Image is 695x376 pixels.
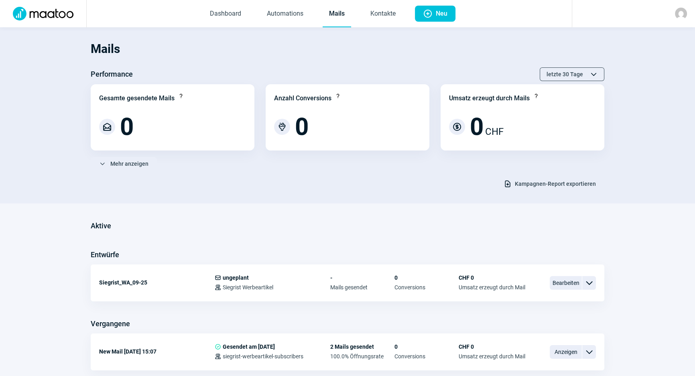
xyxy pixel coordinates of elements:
span: 2 Mails gesendet [330,343,394,350]
div: Umsatz erzeugt durch Mails [449,93,530,103]
span: Kampagnen-Report exportieren [515,177,596,190]
h3: Performance [91,68,133,81]
a: Automations [260,1,310,27]
span: CHF [485,124,504,139]
span: Umsatz erzeugt durch Mail [459,284,525,291]
div: Siegrist_WA_09-25 [99,274,215,291]
div: Gesamte gesendete Mails [99,93,175,103]
span: ungeplant [223,274,249,281]
span: CHF 0 [459,274,525,281]
a: Dashboard [203,1,248,27]
span: Umsatz erzeugt durch Mail [459,353,525,360]
span: 0 [120,115,134,139]
span: 0 [470,115,484,139]
h3: Entwürfe [91,248,119,261]
span: Mails gesendet [330,284,394,291]
img: avatar [675,8,687,20]
span: Conversions [394,284,459,291]
span: CHF 0 [459,343,525,350]
span: Anzeigen [550,345,582,359]
span: Gesendet am [DATE] [223,343,275,350]
span: 100.0% Öffnungsrate [330,353,394,360]
span: Siegrist Werbeartikel [223,284,273,291]
a: Kontakte [364,1,402,27]
h3: Aktive [91,220,111,232]
span: 0 [295,115,309,139]
button: Neu [415,6,455,22]
button: Mehr anzeigen [91,157,157,171]
a: Mails [323,1,351,27]
span: Bearbeiten [550,276,582,290]
span: 0 [394,274,459,281]
span: letzte 30 Tage [547,68,583,81]
button: Kampagnen-Report exportieren [495,177,604,191]
h3: Vergangene [91,317,130,330]
h1: Mails [91,35,604,63]
span: siegrist-werbeartikel-subscribers [223,353,303,360]
span: 0 [394,343,459,350]
span: - [330,274,394,281]
img: Logo [8,7,78,20]
span: Mehr anzeigen [110,157,148,170]
span: Conversions [394,353,459,360]
span: Neu [436,6,447,22]
div: Anzahl Conversions [274,93,331,103]
div: New Mail [DATE] 15:07 [99,343,215,360]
